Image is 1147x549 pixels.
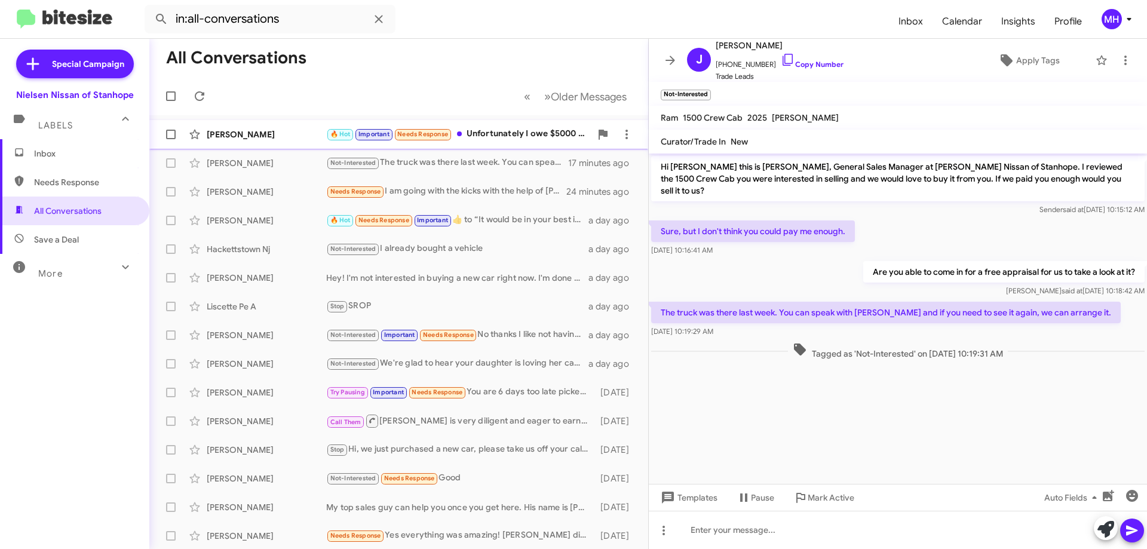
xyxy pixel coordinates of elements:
[145,5,395,33] input: Search
[727,487,784,508] button: Pause
[658,487,717,508] span: Templates
[588,329,639,341] div: a day ago
[330,130,351,138] span: 🔥 Hot
[326,413,594,428] div: [PERSON_NAME] is very diligent and eager to earn your business. He's definitely an asset. That be...
[1045,4,1091,39] a: Profile
[649,487,727,508] button: Templates
[326,385,594,399] div: You are 6 days too late picked up a 2025 kicks SR my only regret is that I could not get the prem...
[594,473,639,484] div: [DATE]
[16,89,134,101] div: Nielsen Nissan of Stanhope
[588,300,639,312] div: a day ago
[397,130,448,138] span: Needs Response
[747,112,767,123] span: 2025
[358,216,409,224] span: Needs Response
[1044,487,1102,508] span: Auto Fields
[326,529,594,542] div: Yes everything was amazing! [PERSON_NAME] did an awesome job making sure everything went smooth a...
[207,128,326,140] div: [PERSON_NAME]
[326,127,591,141] div: Unfortunately I owe $5000 more than what the car is worth
[207,530,326,542] div: [PERSON_NAME]
[651,302,1121,323] p: The truck was there last week. You can speak with [PERSON_NAME] and if you need to see it again, ...
[889,4,933,39] a: Inbox
[716,70,844,82] span: Trade Leads
[330,446,345,453] span: Stop
[207,272,326,284] div: [PERSON_NAME]
[933,4,992,39] a: Calendar
[166,48,306,68] h1: All Conversations
[207,157,326,169] div: [PERSON_NAME]
[330,418,361,426] span: Call Them
[330,388,365,396] span: Try Pausing
[1102,9,1122,29] div: MH
[207,473,326,484] div: [PERSON_NAME]
[326,156,568,170] div: The truck was there last week. You can speak with [PERSON_NAME] and if you need to see it again, ...
[992,4,1045,39] a: Insights
[588,243,639,255] div: a day ago
[207,243,326,255] div: Hackettstown Nj
[330,474,376,482] span: Not-Interested
[1039,205,1145,214] span: Sender [DATE] 10:15:12 AM
[207,501,326,513] div: [PERSON_NAME]
[1062,286,1082,295] span: said at
[781,60,844,69] a: Copy Number
[330,216,351,224] span: 🔥 Hot
[1006,286,1145,295] span: [PERSON_NAME] [DATE] 10:18:42 AM
[517,84,538,109] button: Previous
[326,242,588,256] div: I already bought a vehicle
[373,388,404,396] span: Important
[330,188,381,195] span: Needs Response
[567,186,639,198] div: 24 minutes ago
[207,329,326,341] div: [PERSON_NAME]
[1035,487,1111,508] button: Auto Fields
[651,156,1145,201] p: Hi [PERSON_NAME] this is [PERSON_NAME], General Sales Manager at [PERSON_NAME] Nissan of Stanhope...
[594,444,639,456] div: [DATE]
[731,136,748,147] span: New
[716,38,844,53] span: [PERSON_NAME]
[594,415,639,427] div: [DATE]
[34,176,136,188] span: Needs Response
[207,358,326,370] div: [PERSON_NAME]
[751,487,774,508] span: Pause
[207,387,326,398] div: [PERSON_NAME]
[330,331,376,339] span: Not-Interested
[330,360,376,367] span: Not-Interested
[423,331,474,339] span: Needs Response
[207,214,326,226] div: [PERSON_NAME]
[330,302,345,310] span: Stop
[330,159,376,167] span: Not-Interested
[517,84,634,109] nav: Page navigation example
[326,501,594,513] div: My top sales guy can help you once you get here. His name is [PERSON_NAME]. Just need to know wha...
[358,130,390,138] span: Important
[651,327,713,336] span: [DATE] 10:19:29 AM
[784,487,864,508] button: Mark Active
[326,357,588,370] div: We're glad to hear your daughter is loving her car. Just so you're aware, all new Pathfinders now...
[651,246,713,254] span: [DATE] 10:16:41 AM
[551,90,627,103] span: Older Messages
[207,415,326,427] div: [PERSON_NAME]
[716,53,844,70] span: [PHONE_NUMBER]
[594,501,639,513] div: [DATE]
[537,84,634,109] button: Next
[207,300,326,312] div: Liscette Pe A
[808,487,854,508] span: Mark Active
[326,213,588,227] div: ​👍​ to “ It would be in your best interest at this time to continue driving your current Rogue. Y...
[38,120,73,131] span: Labels
[661,136,726,147] span: Curator/Trade In
[588,214,639,226] div: a day ago
[696,50,703,69] span: J
[544,89,551,104] span: »
[326,272,588,284] div: Hey! I'm not interested in buying a new car right now. I'm done paying my car off in January and ...
[651,220,855,242] p: Sure, but I don't think you could pay me enough.
[326,299,588,313] div: SROP
[34,205,102,217] span: All Conversations
[568,157,639,169] div: 17 minutes ago
[326,185,567,198] div: I am going with the kicks with the help of [PERSON_NAME] but thank you though!
[1091,9,1134,29] button: MH
[207,444,326,456] div: [PERSON_NAME]
[1063,205,1084,214] span: said at
[661,112,678,123] span: Ram
[384,331,415,339] span: Important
